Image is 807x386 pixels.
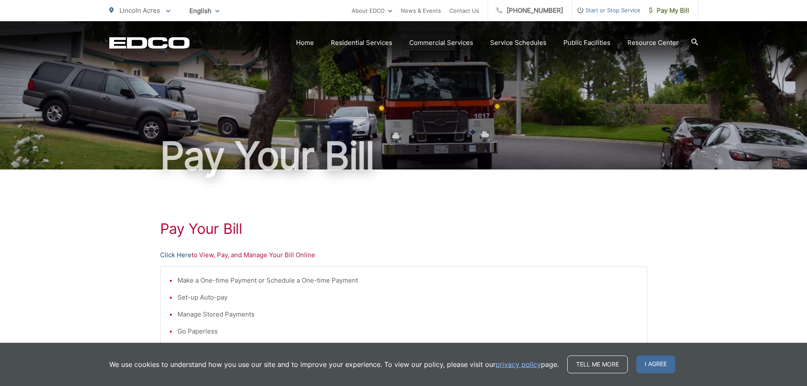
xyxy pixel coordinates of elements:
[636,355,675,373] span: I agree
[563,38,610,48] a: Public Facilities
[331,38,392,48] a: Residential Services
[627,38,679,48] a: Resource Center
[160,250,647,260] p: to View, Pay, and Manage Your Bill Online
[177,292,638,303] li: Set-up Auto-pay
[490,38,546,48] a: Service Schedules
[183,3,226,18] span: English
[109,135,698,177] h1: Pay Your Bill
[449,6,479,16] a: Contact Us
[567,355,628,373] a: Tell me more
[177,326,638,336] li: Go Paperless
[119,6,160,14] span: Lincoln Acres
[296,38,314,48] a: Home
[109,359,559,369] p: We use cookies to understand how you use our site and to improve your experience. To view our pol...
[160,250,191,260] a: Click Here
[352,6,392,16] a: About EDCO
[177,275,638,286] li: Make a One-time Payment or Schedule a One-time Payment
[649,6,689,16] span: Pay My Bill
[409,38,473,48] a: Commercial Services
[496,359,541,369] a: privacy policy
[160,220,647,237] h1: Pay Your Bill
[109,37,190,49] a: EDCD logo. Return to the homepage.
[177,309,638,319] li: Manage Stored Payments
[401,6,441,16] a: News & Events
